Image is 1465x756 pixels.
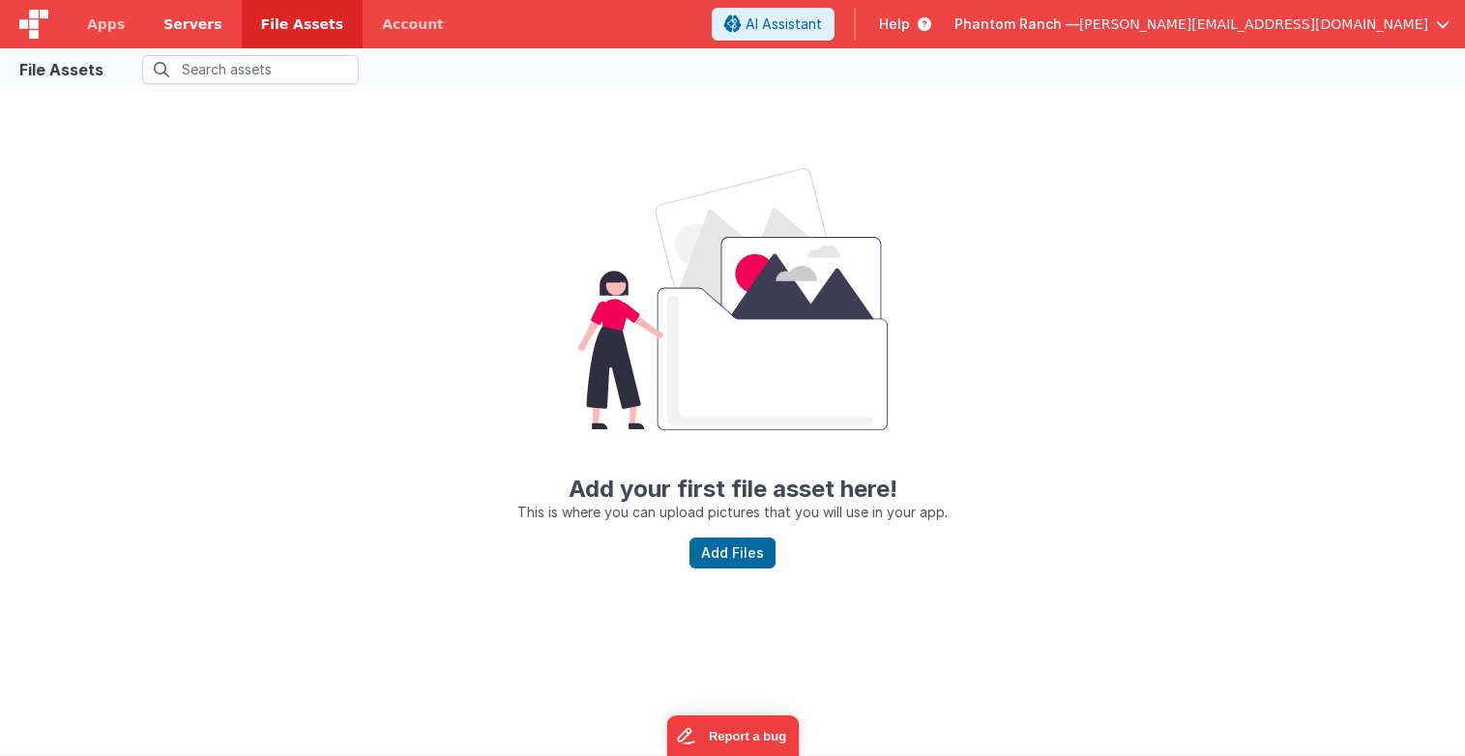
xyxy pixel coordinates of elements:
p: This is where you can upload pictures that you will use in your app. [31,502,1434,522]
span: Help [879,15,910,34]
span: AI Assistant [746,15,822,34]
button: Phantom Ranch — [PERSON_NAME][EMAIL_ADDRESS][DOMAIN_NAME] [954,15,1450,34]
button: Add Files [689,538,776,568]
div: File Assets [19,58,103,81]
span: Apps [87,15,125,34]
iframe: Marker.io feedback button [666,715,799,756]
span: Servers [163,15,221,34]
strong: Add your first file asset here! [569,475,897,503]
img: Smiley face [578,168,888,430]
input: Search assets [142,55,359,84]
span: Phantom Ranch — [954,15,1079,34]
span: File Assets [261,15,344,34]
span: [PERSON_NAME][EMAIL_ADDRESS][DOMAIN_NAME] [1079,15,1428,34]
button: AI Assistant [712,8,835,41]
